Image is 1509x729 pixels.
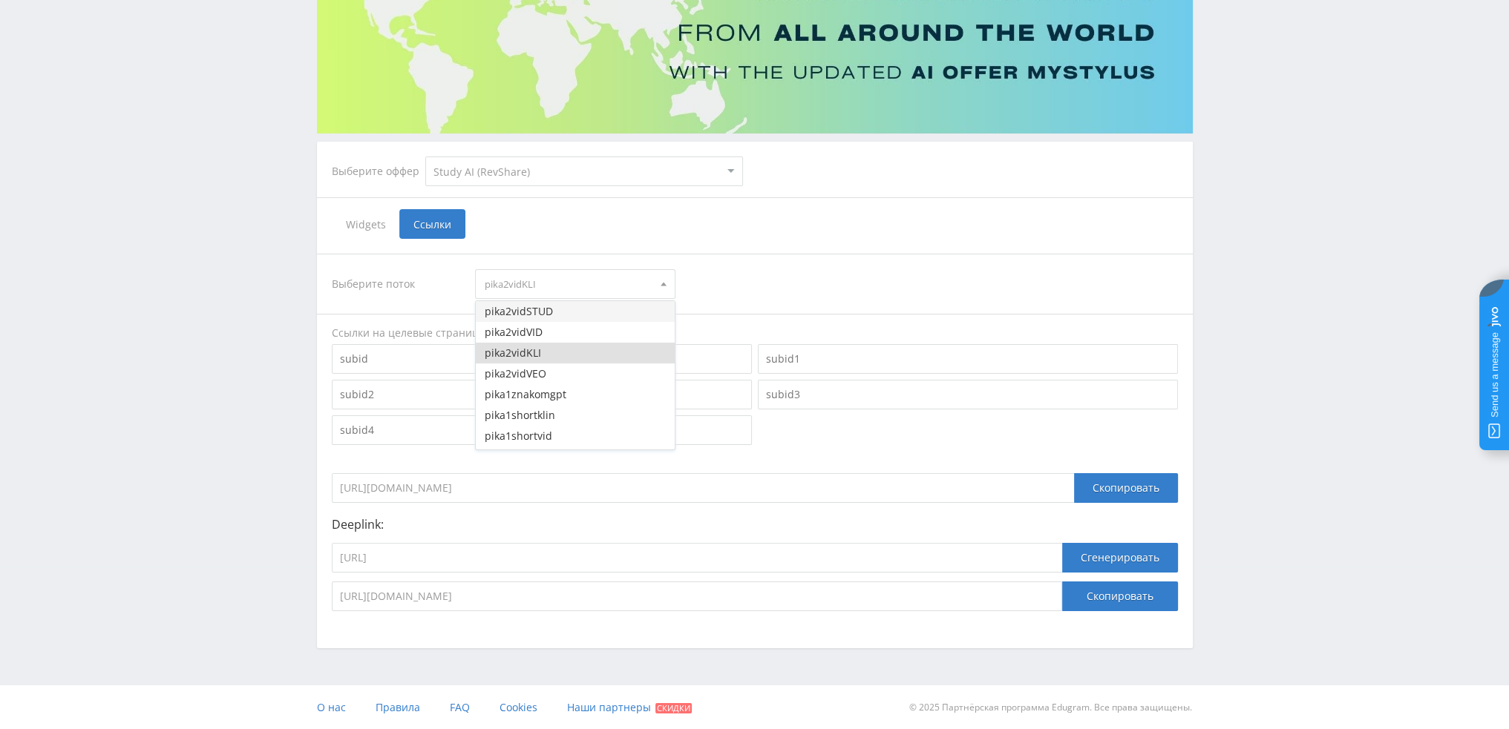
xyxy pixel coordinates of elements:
button: pika2vidVID [476,322,675,343]
span: Правила [376,700,420,714]
button: Скопировать [1062,581,1178,611]
div: Ссылки на целевые страницы оффера. [332,326,1178,340]
div: Выберите оффер [332,165,425,177]
button: Сгенерировать [1062,543,1178,573]
input: subid [332,344,752,374]
button: pika2vidSTUD [476,301,675,322]
div: Скопировать [1074,473,1178,503]
div: Выберите поток [332,269,461,299]
span: Скидки [655,703,692,713]
button: pika2vidVEO [476,363,675,384]
input: subid2 [332,380,752,409]
button: pika1shortklin [476,405,675,426]
span: FAQ [450,700,470,714]
button: pika1shortveo3 [476,447,675,468]
p: Deeplink: [332,518,1178,531]
span: pika2vidKLI [485,270,652,298]
span: Ссылки [399,209,465,239]
button: pika2vidKLI [476,343,675,363]
span: О нас [317,700,346,714]
span: Наши партнеры [567,700,651,714]
span: Cookies [500,700,537,714]
button: pika1znakomgpt [476,384,675,405]
button: pika1shortvid [476,426,675,446]
input: subid1 [758,344,1178,374]
input: subid3 [758,380,1178,409]
span: Widgets [332,209,399,239]
input: subid4 [332,415,752,445]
